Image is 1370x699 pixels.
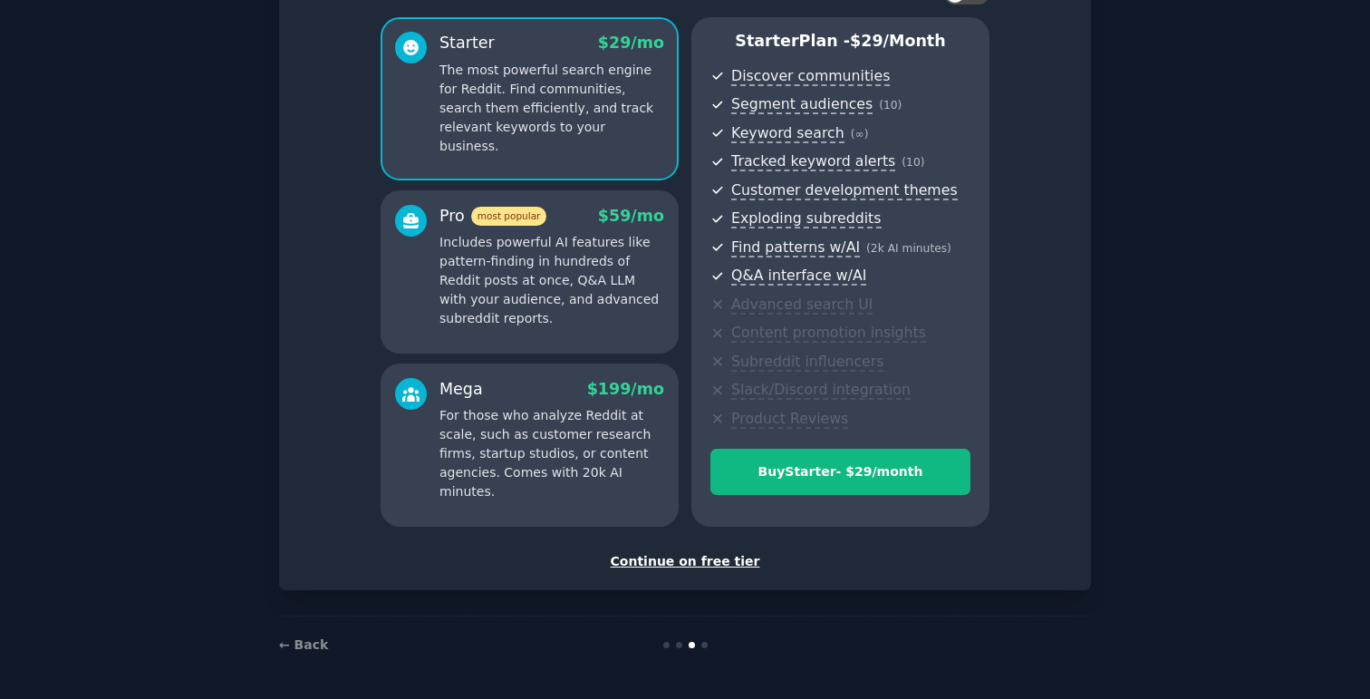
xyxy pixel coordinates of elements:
[850,32,946,50] span: $ 29 /month
[587,380,664,398] span: $ 199 /mo
[710,30,970,53] p: Starter Plan -
[731,181,958,200] span: Customer development themes
[439,378,483,401] div: Mega
[439,205,546,228] div: Pro
[279,637,328,652] a: ← Back
[731,209,881,228] span: Exploding subreddits
[731,353,883,372] span: Subreddit influencers
[902,156,924,169] span: ( 10 )
[851,128,869,141] span: ( ∞ )
[439,233,664,328] p: Includes powerful AI features like pattern-finding in hundreds of Reddit posts at once, Q&A LLM w...
[731,296,873,315] span: Advanced search UI
[598,207,664,225] span: $ 59 /mo
[439,406,664,501] p: For those who analyze Reddit at scale, such as customer research firms, startup studios, or conte...
[866,242,951,255] span: ( 2k AI minutes )
[710,449,970,495] button: BuyStarter- $29/month
[471,207,547,226] span: most popular
[731,238,860,257] span: Find patterns w/AI
[731,267,866,286] span: Q&A interface w/AI
[731,324,926,343] span: Content promotion insights
[731,381,911,400] span: Slack/Discord integration
[439,61,664,156] p: The most powerful search engine for Reddit. Find communities, search them efficiently, and track ...
[439,32,495,54] div: Starter
[731,67,890,86] span: Discover communities
[731,152,895,171] span: Tracked keyword alerts
[711,462,970,481] div: Buy Starter - $ 29 /month
[298,552,1072,571] div: Continue on free tier
[731,95,873,114] span: Segment audiences
[731,410,848,429] span: Product Reviews
[879,99,902,112] span: ( 10 )
[598,34,664,52] span: $ 29 /mo
[731,124,844,143] span: Keyword search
